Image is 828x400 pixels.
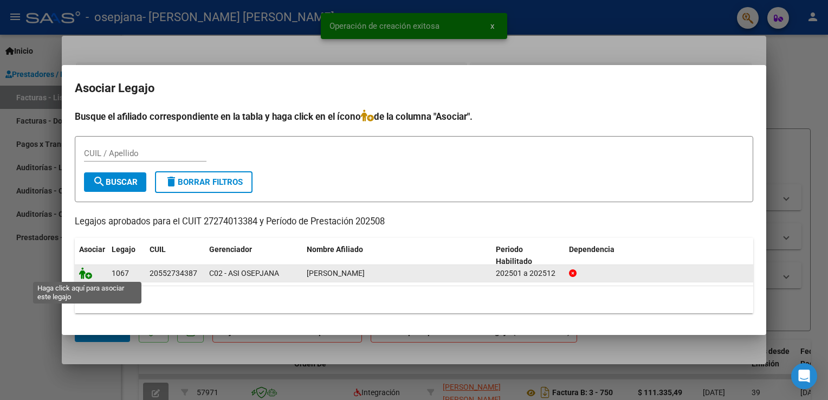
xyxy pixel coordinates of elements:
span: Legajo [112,245,135,254]
datatable-header-cell: Nombre Afiliado [302,238,491,274]
button: Buscar [84,172,146,192]
datatable-header-cell: Dependencia [565,238,754,274]
h2: Asociar Legajo [75,78,753,99]
span: C02 - ASI OSEPJANA [209,269,279,278]
datatable-header-cell: Asociar [75,238,107,274]
div: Open Intercom Messenger [791,363,817,389]
button: Borrar Filtros [155,171,253,193]
datatable-header-cell: Gerenciador [205,238,302,274]
span: 1067 [112,269,129,278]
span: Asociar [79,245,105,254]
div: 1 registros [75,286,753,313]
datatable-header-cell: CUIL [145,238,205,274]
span: Buscar [93,177,138,187]
datatable-header-cell: Legajo [107,238,145,274]
mat-icon: delete [165,175,178,188]
span: Gerenciador [209,245,252,254]
span: CIAPPONI LUCIANO JAVIER [307,269,365,278]
div: 20552734387 [150,267,197,280]
span: Dependencia [569,245,614,254]
span: Nombre Afiliado [307,245,363,254]
h4: Busque el afiliado correspondiente en la tabla y haga click en el ícono de la columna "Asociar". [75,109,753,124]
span: Borrar Filtros [165,177,243,187]
p: Legajos aprobados para el CUIT 27274013384 y Período de Prestación 202508 [75,215,753,229]
span: CUIL [150,245,166,254]
mat-icon: search [93,175,106,188]
div: 202501 a 202512 [496,267,560,280]
span: Periodo Habilitado [496,245,532,266]
datatable-header-cell: Periodo Habilitado [491,238,565,274]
